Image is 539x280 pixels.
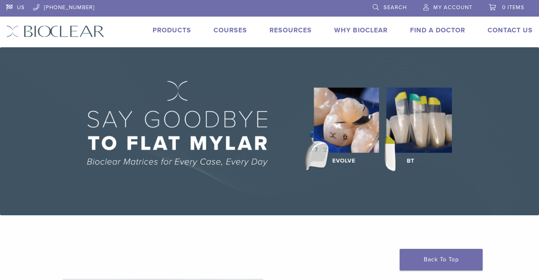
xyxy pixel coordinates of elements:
a: Products [153,26,191,34]
a: Back To Top [400,249,483,270]
img: Bioclear [6,25,104,37]
a: Courses [214,26,247,34]
a: Find A Doctor [410,26,465,34]
a: Why Bioclear [334,26,388,34]
span: Search [384,4,407,11]
a: Contact Us [488,26,533,34]
a: Resources [269,26,312,34]
span: My Account [433,4,472,11]
span: 0 items [502,4,524,11]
